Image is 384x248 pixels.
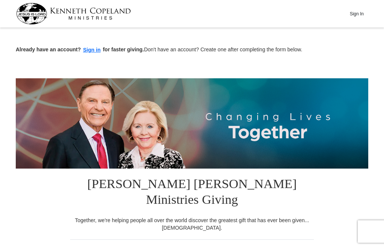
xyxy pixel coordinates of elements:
div: Together, we're helping people all over the world discover the greatest gift that has ever been g... [70,217,314,232]
button: Sign in [81,46,103,54]
h1: [PERSON_NAME] [PERSON_NAME] Ministries Giving [70,169,314,217]
img: kcm-header-logo.svg [16,3,131,24]
button: Sign In [345,8,368,19]
p: Don't have an account? Create one after completing the form below. [16,46,368,54]
strong: Already have an account? for faster giving. [16,46,144,52]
